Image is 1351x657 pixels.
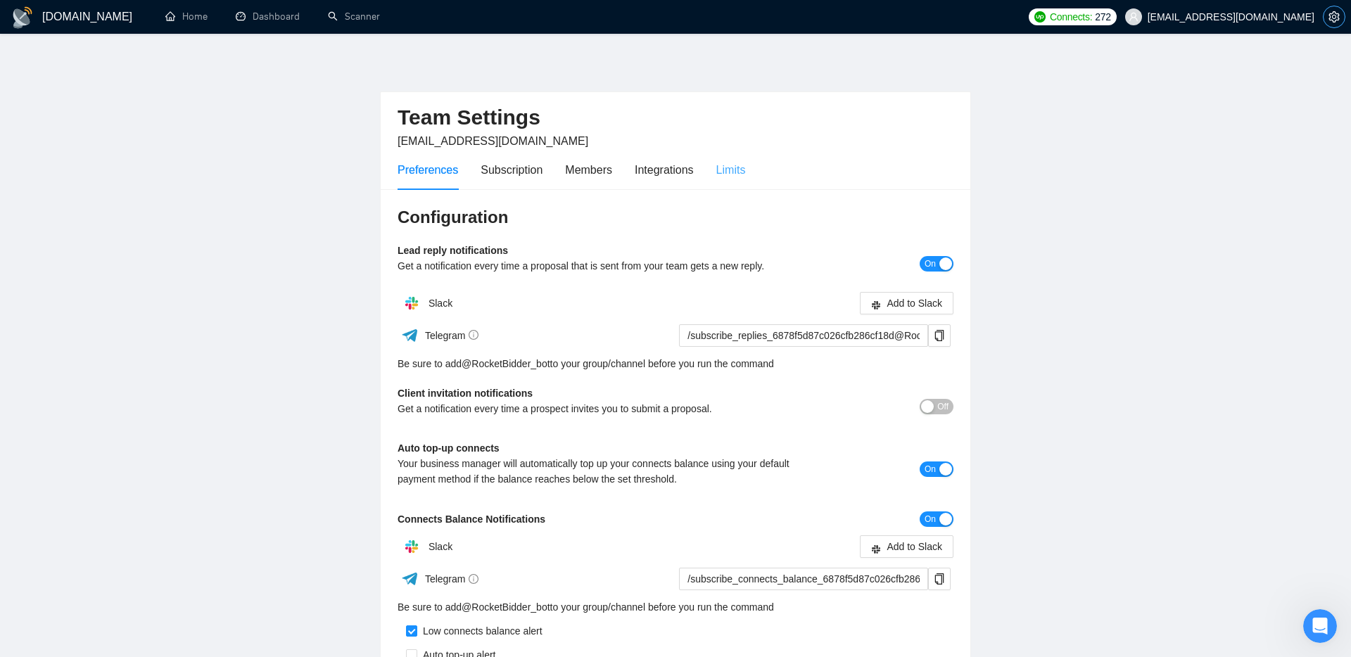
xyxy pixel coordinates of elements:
[398,258,815,274] div: Get a notification every time a proposal that is sent from your team gets a new reply.
[481,161,543,179] div: Subscription
[928,324,951,347] button: copy
[429,541,452,552] span: Slack
[1095,9,1110,25] span: 272
[11,6,34,29] img: logo
[860,292,953,314] button: slackAdd to Slack
[716,161,746,179] div: Limits
[925,511,936,527] span: On
[871,543,881,554] span: slack
[462,599,550,615] a: @RocketBidder_bot
[401,326,419,344] img: ww3wtPAAAAAElFTkSuQmCC
[398,442,500,454] b: Auto top-up connects
[398,532,426,561] img: hpQkSZIkSZIkSZIkSZIkSZIkSZIkSZIkSZIkSZIkSZIkSZIkSZIkSZIkSZIkSZIkSZIkSZIkSZIkSZIkSZIkSZIkSZIkSZIkS...
[937,399,949,414] span: Off
[429,298,452,309] span: Slack
[469,574,478,584] span: info-circle
[417,623,543,639] div: Low connects balance alert
[469,330,478,340] span: info-circle
[398,135,588,147] span: [EMAIL_ADDRESS][DOMAIN_NAME]
[1323,11,1345,23] a: setting
[929,573,950,585] span: copy
[635,161,694,179] div: Integrations
[236,11,300,23] a: dashboardDashboard
[398,161,458,179] div: Preferences
[871,300,881,310] span: slack
[925,461,936,477] span: On
[398,388,533,399] b: Client invitation notifications
[328,11,380,23] a: searchScanner
[398,456,815,487] div: Your business manager will automatically top up your connects balance using your default payment ...
[462,356,550,371] a: @RocketBidder_bot
[860,535,953,558] button: slackAdd to Slack
[887,539,942,554] span: Add to Slack
[398,599,953,615] div: Be sure to add to your group/channel before you run the command
[425,573,479,585] span: Telegram
[887,295,942,311] span: Add to Slack
[565,161,612,179] div: Members
[398,401,815,416] div: Get a notification every time a prospect invites you to submit a proposal.
[1050,9,1092,25] span: Connects:
[1034,11,1046,23] img: upwork-logo.png
[398,206,953,229] h3: Configuration
[928,568,951,590] button: copy
[398,245,508,256] b: Lead reply notifications
[398,103,953,132] h2: Team Settings
[165,11,208,23] a: homeHome
[401,570,419,587] img: ww3wtPAAAAAElFTkSuQmCC
[398,289,426,317] img: hpQkSZIkSZIkSZIkSZIkSZIkSZIkSZIkSZIkSZIkSZIkSZIkSZIkSZIkSZIkSZIkSZIkSZIkSZIkSZIkSZIkSZIkSZIkSZIkS...
[398,356,953,371] div: Be sure to add to your group/channel before you run the command
[1303,609,1337,643] iframe: Intercom live chat
[925,256,936,272] span: On
[398,514,545,525] b: Connects Balance Notifications
[1129,12,1138,22] span: user
[929,330,950,341] span: copy
[425,330,479,341] span: Telegram
[1323,6,1345,28] button: setting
